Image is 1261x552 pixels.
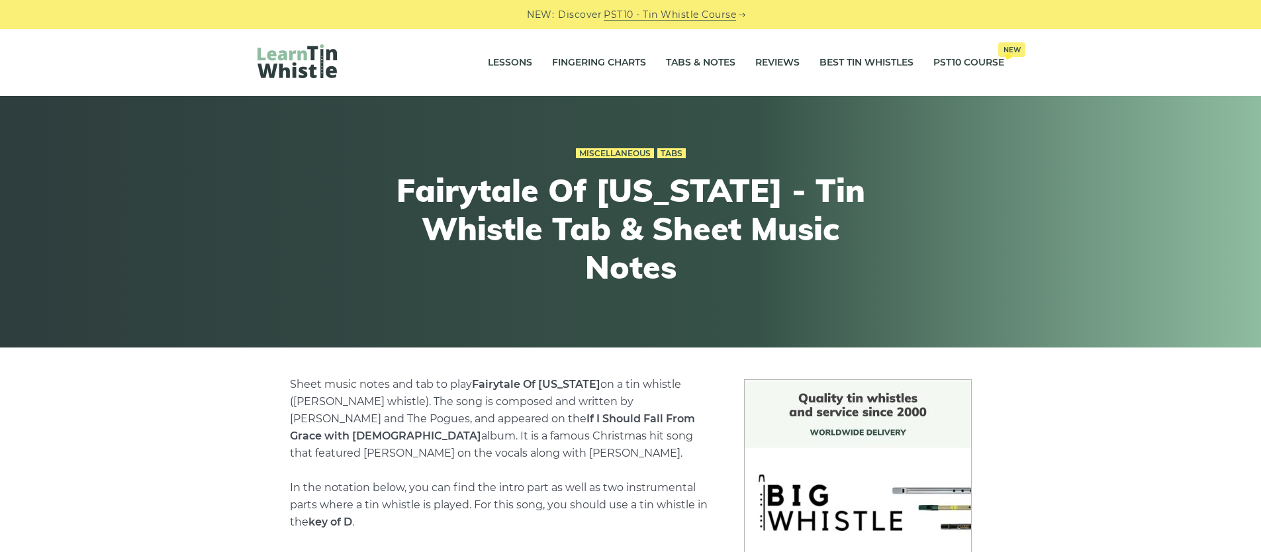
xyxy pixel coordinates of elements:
[933,46,1004,79] a: PST10 CourseNew
[488,46,532,79] a: Lessons
[387,171,874,286] h1: Fairytale Of [US_STATE] - Tin Whistle Tab & Sheet Music Notes
[666,46,735,79] a: Tabs & Notes
[308,516,352,528] strong: key of D
[290,376,712,531] p: Sheet music notes and tab to play on a tin whistle ([PERSON_NAME] whistle). The song is composed ...
[576,148,654,159] a: Miscellaneous
[472,378,600,391] strong: Fairytale Of [US_STATE]
[998,42,1025,57] span: New
[657,148,686,159] a: Tabs
[755,46,800,79] a: Reviews
[257,44,337,78] img: LearnTinWhistle.com
[552,46,646,79] a: Fingering Charts
[819,46,913,79] a: Best Tin Whistles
